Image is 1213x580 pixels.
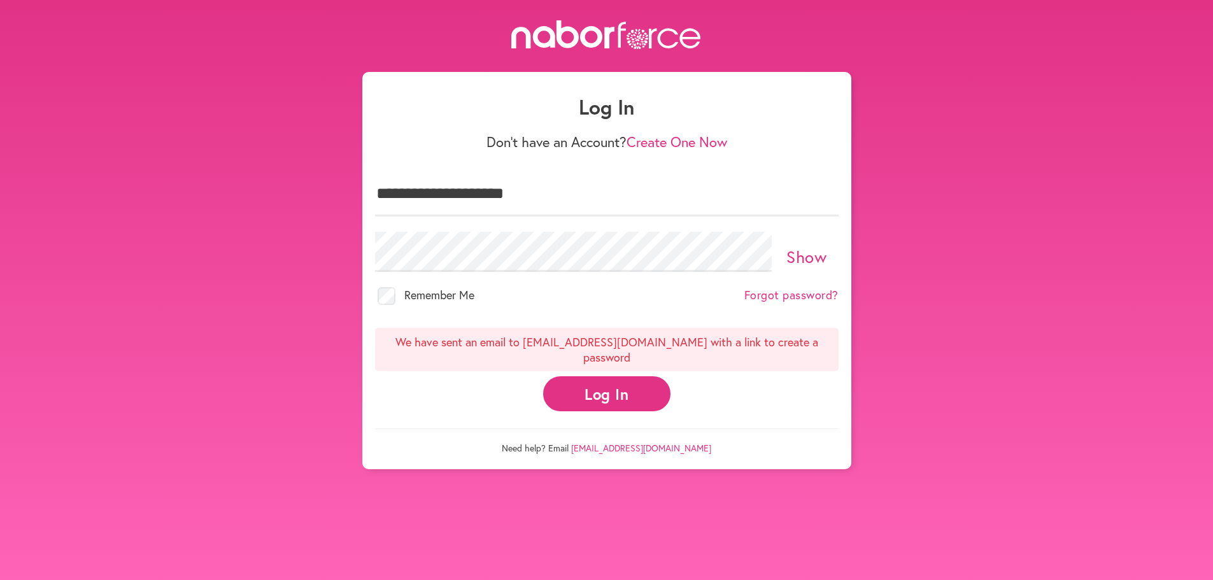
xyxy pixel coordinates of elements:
a: Create One Now [627,132,727,151]
p: Don't have an Account? [375,134,839,150]
a: [EMAIL_ADDRESS][DOMAIN_NAME] [571,442,711,454]
a: Show [786,246,826,267]
a: Forgot password? [744,288,839,302]
button: Log In [543,376,670,411]
span: Remember Me [404,287,474,302]
p: We have sent an email to [EMAIL_ADDRESS][DOMAIN_NAME] with a link to create a password [375,328,839,371]
h1: Log In [375,95,839,119]
p: Need help? Email [375,428,839,454]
